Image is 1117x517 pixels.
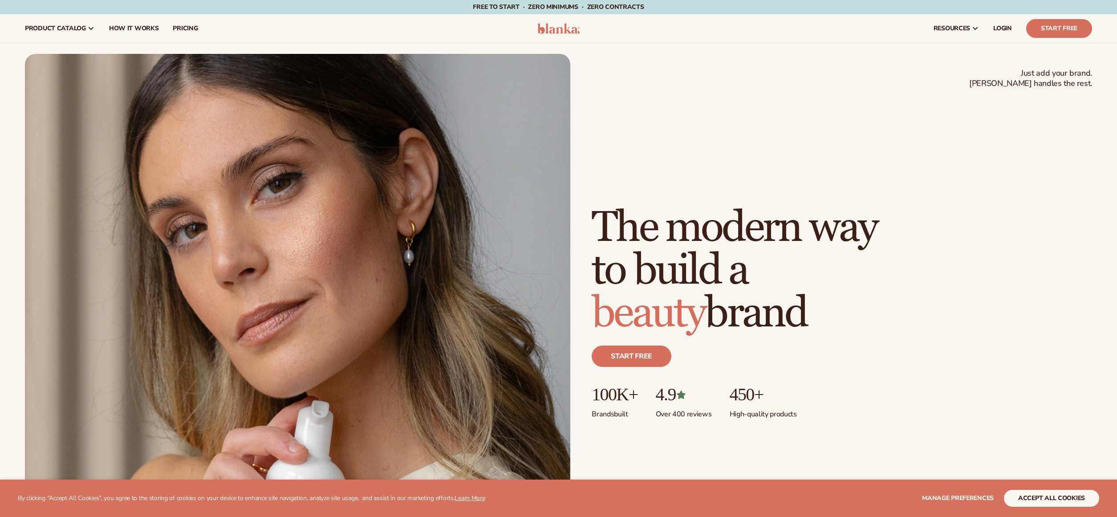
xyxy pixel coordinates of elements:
[922,490,994,507] button: Manage preferences
[109,25,159,32] span: How It Works
[473,3,644,11] span: Free to start · ZERO minimums · ZERO contracts
[993,25,1012,32] span: LOGIN
[102,14,166,43] a: How It Works
[592,346,671,367] a: Start free
[18,14,102,43] a: product catalog
[18,495,485,502] p: By clicking "Accept All Cookies", you agree to the storing of cookies on your device to enhance s...
[922,494,994,502] span: Manage preferences
[926,14,986,43] a: resources
[656,404,712,419] p: Over 400 reviews
[986,14,1019,43] a: LOGIN
[1026,19,1092,38] a: Start Free
[173,25,198,32] span: pricing
[656,385,712,404] p: 4.9
[592,207,877,335] h1: The modern way to build a brand
[455,494,485,502] a: Learn More
[730,385,797,404] p: 450+
[730,404,797,419] p: High-quality products
[934,25,970,32] span: resources
[969,68,1092,89] span: Just add your brand. [PERSON_NAME] handles the rest.
[592,404,638,419] p: Brands built
[25,25,86,32] span: product catalog
[592,385,638,404] p: 100K+
[592,287,705,339] span: beauty
[1004,490,1099,507] button: accept all cookies
[537,23,580,34] img: logo
[166,14,205,43] a: pricing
